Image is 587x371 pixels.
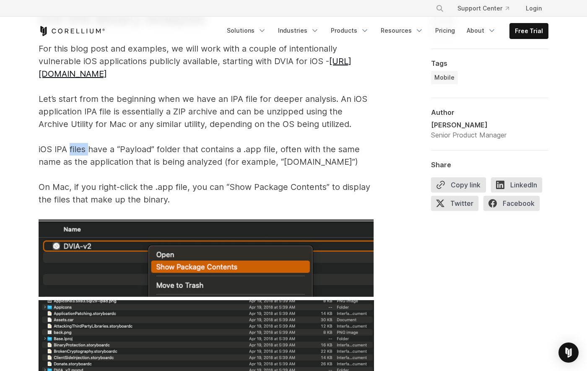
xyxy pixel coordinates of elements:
[434,73,455,82] span: Mobile
[431,130,506,140] div: Senior Product Manager
[510,23,548,39] a: Free Trial
[39,26,105,36] a: Corellium Home
[451,1,516,16] a: Support Center
[431,196,478,211] span: Twitter
[430,23,460,38] a: Pricing
[431,161,548,169] div: Share
[491,177,547,196] a: LinkedIn
[326,23,374,38] a: Products
[431,196,483,214] a: Twitter
[376,23,429,38] a: Resources
[426,1,548,16] div: Navigation Menu
[431,71,458,84] a: Mobile
[39,219,374,296] img: DVIA-v2, Show package contents
[273,23,324,38] a: Industries
[519,1,548,16] a: Login
[432,1,447,16] button: Search
[491,177,542,192] span: LinkedIn
[462,23,501,38] a: About
[483,196,540,211] span: Facebook
[222,23,548,39] div: Navigation Menu
[483,196,545,214] a: Facebook
[222,23,271,38] a: Solutions
[431,59,548,67] div: Tags
[431,177,486,192] button: Copy link
[431,120,506,130] div: [PERSON_NAME]
[558,342,579,363] div: Open Intercom Messenger
[431,108,548,117] div: Author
